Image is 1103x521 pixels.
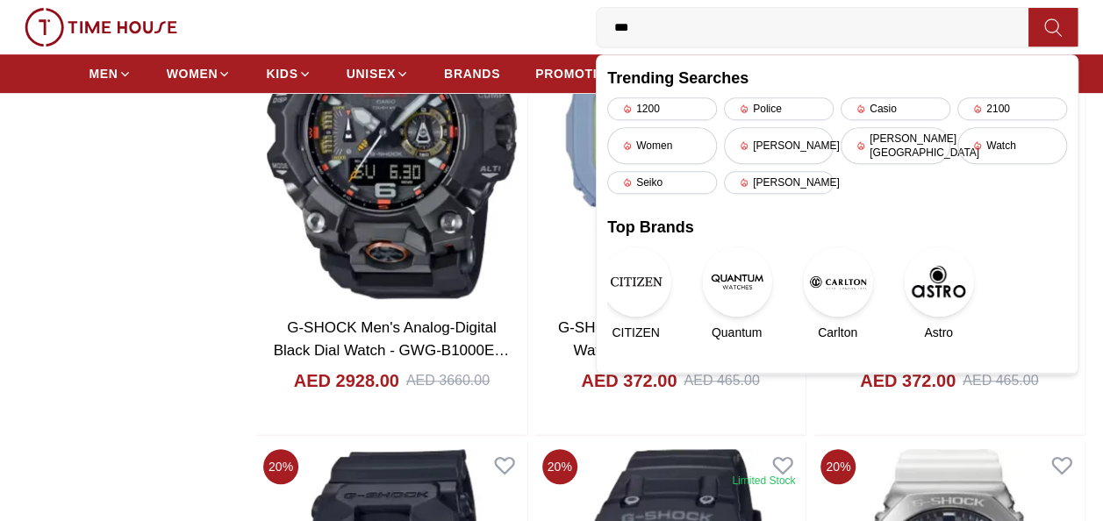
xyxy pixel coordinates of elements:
a: WOMEN [167,58,232,89]
a: QuantumQuantum [708,246,765,341]
span: MEN [89,65,118,82]
a: KIDS [266,58,311,89]
span: KIDS [266,65,297,82]
div: AED 465.00 [963,370,1038,391]
span: Quantum [712,324,763,341]
span: UNISEX [347,65,396,82]
div: Seiko [607,171,717,194]
div: Casio [841,97,950,120]
a: G-SHOCK Men's Analog-Digital Black Dial Watch - GWG-B1000EC-1ADR [274,319,511,381]
div: Police [724,97,834,120]
div: [PERSON_NAME] [724,171,834,194]
span: PROMOTIONS [535,65,626,82]
div: 1200 [607,97,717,120]
span: Carlton [818,324,857,341]
a: G-SHOCK Men's Digital Grey Dial Watch - GMD-S5600NC-2DR [558,319,783,359]
img: Quantum [702,246,772,317]
span: 20 % [542,449,577,484]
span: BRANDS [444,65,500,82]
a: CarltonCarlton [809,246,866,341]
img: Carlton [803,246,873,317]
span: 20 % [263,449,298,484]
a: CITIZENCITIZEN [607,246,664,341]
div: Women [607,127,717,164]
a: MEN [89,58,131,89]
a: PROMOTIONS [535,58,639,89]
img: ... [25,8,177,46]
span: CITIZEN [612,324,659,341]
div: 2100 [957,97,1067,120]
h4: AED 2928.00 [294,368,399,393]
h4: AED 372.00 [581,368,677,393]
div: [PERSON_NAME][GEOGRAPHIC_DATA] [841,127,950,164]
div: Limited Stock [732,474,795,488]
div: AED 3660.00 [406,370,490,391]
h2: Top Brands [607,215,1067,239]
span: Astro [924,324,953,341]
span: 20 % [820,449,856,484]
div: AED 465.00 [684,370,759,391]
a: BRANDS [444,58,500,89]
span: WOMEN [167,65,218,82]
div: Watch [957,127,1067,164]
img: CITIZEN [601,246,671,317]
div: [PERSON_NAME] [724,127,834,164]
a: AstroAstro [910,246,967,341]
a: UNISEX [347,58,409,89]
h2: Trending Searches [607,66,1067,90]
h4: AED 372.00 [860,368,956,393]
img: Astro [904,246,974,317]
